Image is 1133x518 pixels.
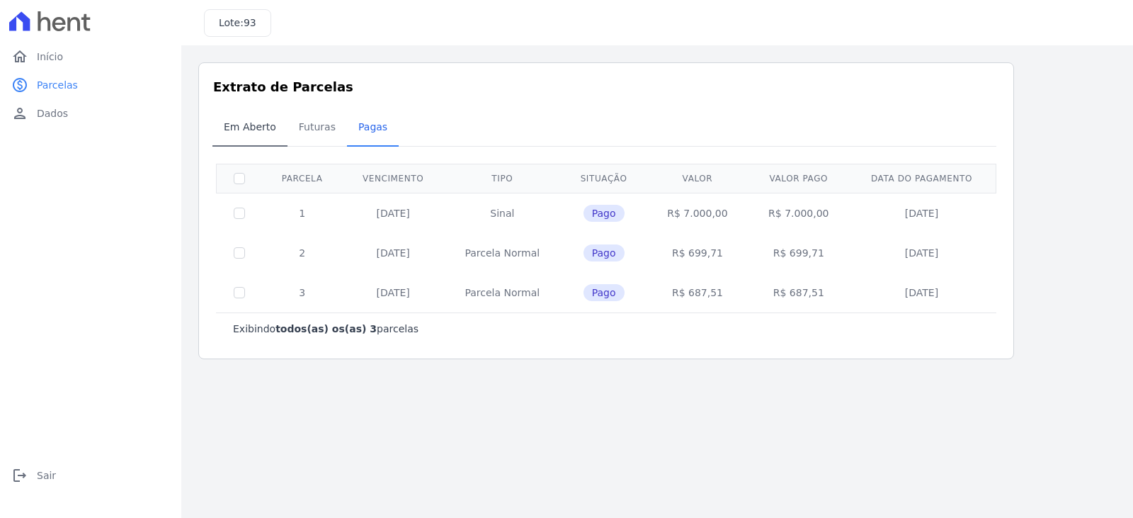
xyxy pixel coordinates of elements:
[11,105,28,122] i: person
[37,106,68,120] span: Dados
[849,193,994,233] td: [DATE]
[11,48,28,65] i: home
[583,205,625,222] span: Pago
[6,461,176,490] a: logoutSair
[37,468,56,483] span: Sair
[347,110,399,147] a: Pagas
[748,233,849,273] td: R$ 699,71
[647,273,748,313] td: R$ 687,51
[262,273,342,313] td: 3
[583,284,625,301] span: Pago
[444,164,561,193] th: Tipo
[244,17,256,28] span: 93
[290,113,344,141] span: Futuras
[748,193,849,233] td: R$ 7.000,00
[287,110,347,147] a: Futuras
[444,273,561,313] td: Parcela Normal
[350,113,396,141] span: Pagas
[342,233,444,273] td: [DATE]
[233,322,419,336] p: Exibindo parcelas
[6,43,176,71] a: homeInício
[342,164,444,193] th: Vencimento
[647,164,748,193] th: Valor
[11,77,28,94] i: paid
[6,71,176,99] a: paidParcelas
[262,233,342,273] td: 2
[213,77,999,96] h3: Extrato de Parcelas
[37,78,78,92] span: Parcelas
[748,164,849,193] th: Valor pago
[444,233,561,273] td: Parcela Normal
[275,323,377,334] b: todos(as) os(as) 3
[849,233,994,273] td: [DATE]
[647,233,748,273] td: R$ 699,71
[215,113,285,141] span: Em Aberto
[234,287,245,298] input: Só é possível selecionar pagamentos em aberto
[342,193,444,233] td: [DATE]
[212,110,287,147] a: Em Aberto
[583,244,625,261] span: Pago
[849,273,994,313] td: [DATE]
[849,164,994,193] th: Data do pagamento
[262,164,342,193] th: Parcela
[234,208,245,219] input: Só é possível selecionar pagamentos em aberto
[342,273,444,313] td: [DATE]
[561,164,647,193] th: Situação
[647,193,748,233] td: R$ 7.000,00
[444,193,561,233] td: Sinal
[234,247,245,259] input: Só é possível selecionar pagamentos em aberto
[219,16,256,30] h3: Lote:
[37,50,63,64] span: Início
[262,193,342,233] td: 1
[748,273,849,313] td: R$ 687,51
[6,99,176,128] a: personDados
[11,467,28,484] i: logout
